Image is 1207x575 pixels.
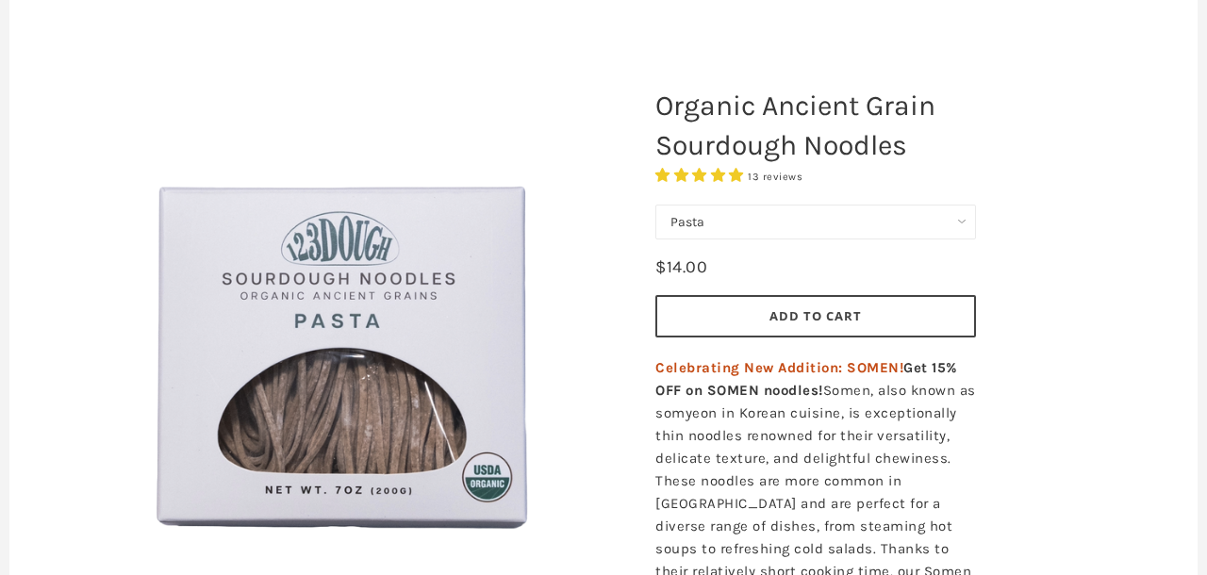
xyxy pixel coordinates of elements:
[655,359,903,376] span: Celebrating New Addition: SOMEN!
[655,295,976,337] button: Add to Cart
[641,76,990,174] h1: Organic Ancient Grain Sourdough Noodles
[655,359,957,399] strong: Get 15% OFF on SOMEN noodles!
[769,307,862,324] span: Add to Cart
[655,254,707,281] div: $14.00
[748,171,802,183] span: 13 reviews
[655,167,748,184] span: 4.85 stars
